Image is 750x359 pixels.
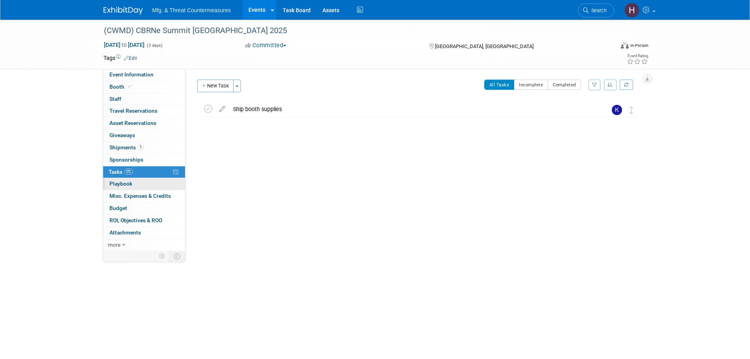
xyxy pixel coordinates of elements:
a: Sponsorships [103,154,185,166]
a: Misc. Expenses & Credits [103,190,185,202]
a: more [103,239,185,251]
td: Tags [104,54,137,62]
a: Tasks0% [103,166,185,178]
a: Shipments1 [103,142,185,154]
span: Playbook [109,180,132,187]
span: to [120,42,128,48]
div: Event Format [568,41,649,53]
span: Booth [109,84,133,90]
a: Budget [103,203,185,214]
a: Travel Reservations [103,105,185,117]
span: (3 days) [146,43,163,48]
span: ROI, Objectives & ROO [109,217,162,223]
a: Attachments [103,227,185,239]
span: Sponsorships [109,156,143,163]
span: Giveaways [109,132,135,138]
img: ExhibitDay [104,7,143,15]
button: All Tasks [484,80,515,90]
a: Refresh [620,80,633,90]
span: Shipments [109,144,144,151]
span: [DATE] [DATE] [104,41,145,48]
td: Personalize Event Tab Strip [156,251,169,261]
i: Move task [630,106,633,114]
span: Staff [109,96,121,102]
button: Completed [548,80,581,90]
div: Event Rating [627,54,648,58]
span: Misc. Expenses & Credits [109,193,171,199]
a: Giveaways [103,130,185,141]
div: Ship booth supplies [229,102,596,116]
button: Incomplete [514,80,548,90]
span: Tasks [109,169,133,175]
a: Playbook [103,178,185,190]
button: Committed [243,41,289,50]
span: more [108,242,120,248]
i: Booth reservation complete [128,84,132,89]
span: Search [589,7,607,13]
span: Event Information [109,71,154,78]
td: Toggle Event Tabs [169,251,185,261]
span: Mfg. & Threat Countermeasures [152,7,231,13]
a: Event Information [103,69,185,81]
div: (CWMD) CBRNe Summit [GEOGRAPHIC_DATA] 2025 [101,24,602,38]
a: Edit [124,56,137,61]
span: [GEOGRAPHIC_DATA], [GEOGRAPHIC_DATA] [435,43,533,49]
img: Format-Inperson.png [621,42,629,48]
img: Hillary Hawkins [624,3,639,18]
a: Asset Reservations [103,117,185,129]
button: New Task [197,80,233,92]
span: Budget [109,205,127,211]
span: 0% [124,169,133,175]
span: Asset Reservations [109,120,156,126]
span: 1 [138,144,144,150]
a: Staff [103,93,185,105]
span: Travel Reservations [109,108,157,114]
a: Search [578,4,614,17]
a: ROI, Objectives & ROO [103,215,185,227]
div: In-Person [630,43,648,48]
img: Kat Sherer [612,105,622,115]
a: edit [215,106,229,113]
a: Booth [103,81,185,93]
span: Attachments [109,229,141,236]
